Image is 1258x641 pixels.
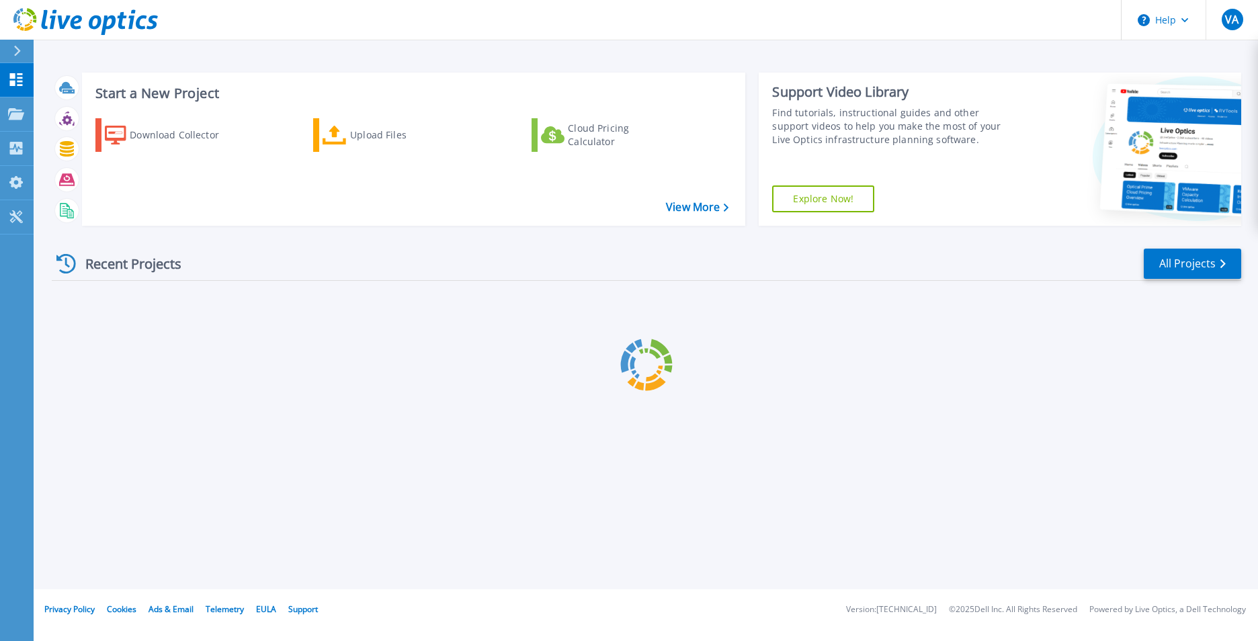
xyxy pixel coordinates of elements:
div: Support Video Library [772,83,1017,101]
li: Powered by Live Optics, a Dell Technology [1089,605,1246,614]
div: Download Collector [130,122,237,148]
a: Telemetry [206,603,244,615]
a: Ads & Email [149,603,194,615]
a: Explore Now! [772,185,874,212]
h3: Start a New Project [95,86,728,101]
li: Version: [TECHNICAL_ID] [846,605,937,614]
a: Cookies [107,603,136,615]
a: EULA [256,603,276,615]
div: Upload Files [350,122,458,148]
a: Support [288,603,318,615]
a: Cloud Pricing Calculator [532,118,681,152]
a: Privacy Policy [44,603,95,615]
li: © 2025 Dell Inc. All Rights Reserved [949,605,1077,614]
a: View More [666,201,728,214]
a: Download Collector [95,118,245,152]
div: Cloud Pricing Calculator [568,122,675,148]
div: Find tutorials, instructional guides and other support videos to help you make the most of your L... [772,106,1017,146]
a: All Projects [1144,249,1241,279]
div: Recent Projects [52,247,200,280]
a: Upload Files [313,118,463,152]
span: VA [1225,14,1239,25]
